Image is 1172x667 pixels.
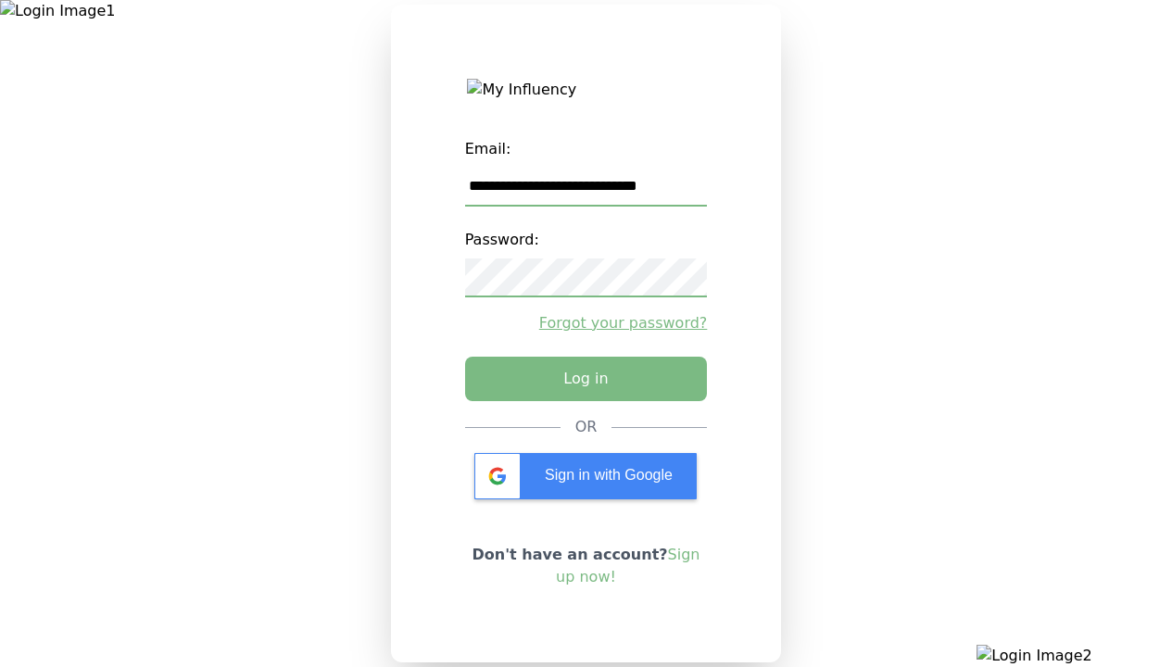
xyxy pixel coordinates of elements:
label: Password: [465,221,708,258]
img: My Influency [467,79,704,101]
div: Sign in with Google [474,453,697,499]
label: Email: [465,131,708,168]
span: Sign in with Google [545,467,673,483]
div: OR [575,416,598,438]
p: Don't have an account? [465,544,708,588]
a: Forgot your password? [465,312,708,334]
button: Log in [465,357,708,401]
img: Login Image2 [977,645,1172,667]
